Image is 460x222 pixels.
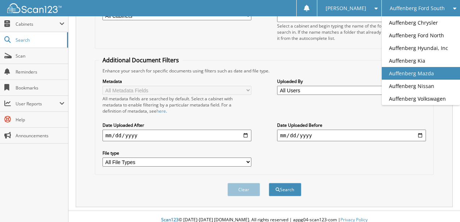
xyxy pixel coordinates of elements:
[16,85,64,91] span: Bookmarks
[16,101,59,107] span: User Reports
[326,6,366,11] span: [PERSON_NAME]
[99,56,183,64] legend: Additional Document Filters
[269,183,301,196] button: Search
[156,108,166,114] a: here
[99,68,430,74] div: Enhance your search for specific documents using filters such as date and file type.
[16,69,64,75] span: Reminders
[103,96,251,114] div: All metadata fields are searched by default. Select a cabinet with metadata to enable filtering b...
[103,150,251,156] label: File type
[277,130,426,141] input: end
[103,130,251,141] input: start
[103,122,251,128] label: Date Uploaded After
[382,67,460,80] a: Auffenberg Mazda
[382,42,460,54] a: Auffenberg Hyundai, Inc
[16,117,64,123] span: Help
[390,6,445,11] span: Auffenberg Ford South
[382,54,460,67] a: Auffenberg Kia
[227,183,260,196] button: Clear
[16,53,64,59] span: Scan
[382,80,460,92] a: Auffenberg Nissan
[382,92,460,105] a: Auffenberg Volkswagen
[382,16,460,29] a: Auffenberg Chrysler
[16,21,59,27] span: Cabinets
[16,37,63,43] span: Search
[382,29,460,42] a: Auffenberg Ford North
[277,23,426,41] div: Select a cabinet and begin typing the name of the folder you want to search in. If the name match...
[277,78,426,84] label: Uploaded By
[424,187,460,222] iframe: Chat Widget
[16,133,64,139] span: Announcements
[7,3,62,13] img: scan123-logo-white.svg
[103,78,251,84] label: Metadata
[277,122,426,128] label: Date Uploaded Before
